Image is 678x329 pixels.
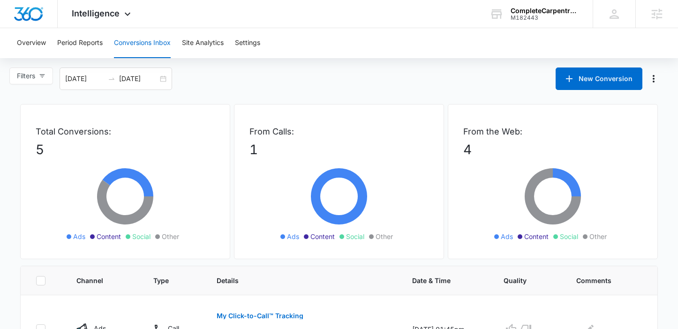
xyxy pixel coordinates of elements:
[217,313,303,319] p: My Click-to-Call™ Tracking
[511,15,579,21] div: account id
[249,140,429,159] p: 1
[463,125,642,138] p: From the Web:
[182,28,224,58] button: Site Analytics
[560,232,578,241] span: Social
[310,232,335,241] span: Content
[36,140,215,159] p: 5
[57,28,103,58] button: Period Reports
[501,232,513,241] span: Ads
[72,8,120,18] span: Intelligence
[9,67,53,84] button: Filters
[412,276,467,285] span: Date & Time
[76,276,118,285] span: Channel
[73,232,85,241] span: Ads
[162,232,179,241] span: Other
[217,276,376,285] span: Details
[65,74,104,84] input: Start date
[36,125,215,138] p: Total Conversions:
[97,232,121,241] span: Content
[504,276,540,285] span: Quality
[556,67,642,90] button: New Conversion
[17,28,46,58] button: Overview
[463,140,642,159] p: 4
[114,28,171,58] button: Conversions Inbox
[346,232,364,241] span: Social
[249,125,429,138] p: From Calls:
[511,7,579,15] div: account name
[108,75,115,82] span: to
[153,276,181,285] span: Type
[589,232,607,241] span: Other
[132,232,151,241] span: Social
[646,71,661,86] button: Manage Numbers
[217,305,303,327] button: My Click-to-Call™ Tracking
[287,232,299,241] span: Ads
[576,276,629,285] span: Comments
[524,232,549,241] span: Content
[108,75,115,82] span: swap-right
[17,71,35,81] span: Filters
[119,74,158,84] input: End date
[235,28,260,58] button: Settings
[376,232,393,241] span: Other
